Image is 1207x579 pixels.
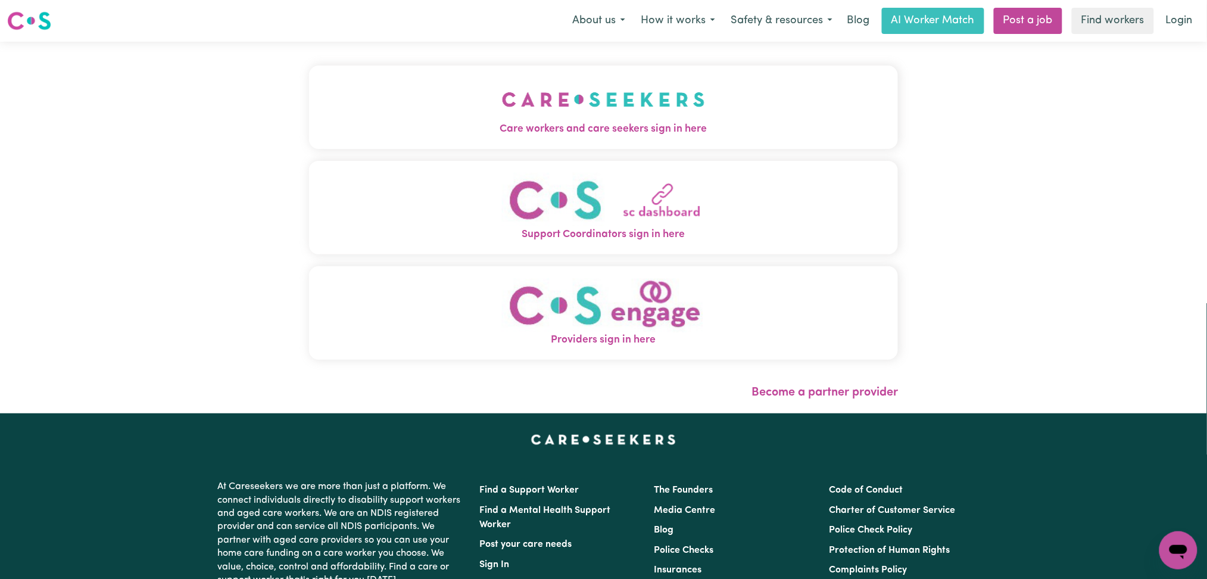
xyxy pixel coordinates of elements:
button: Safety & resources [723,8,840,33]
a: Media Centre [654,506,716,515]
a: Blog [840,8,877,34]
a: Post a job [994,8,1062,34]
a: AI Worker Match [882,8,984,34]
button: Providers sign in here [309,266,899,360]
iframe: Button to launch messaging window [1159,531,1197,569]
a: Blog [654,525,674,535]
a: Careseekers home page [531,435,676,444]
a: Code of Conduct [829,485,903,495]
span: Support Coordinators sign in here [309,227,899,242]
a: The Founders [654,485,713,495]
a: Login [1159,8,1200,34]
img: Careseekers logo [7,10,51,32]
a: Find a Support Worker [480,485,579,495]
span: Providers sign in here [309,332,899,348]
a: Complaints Policy [829,565,907,575]
a: Protection of Human Rights [829,546,950,555]
a: Careseekers logo [7,7,51,35]
a: Police Check Policy [829,525,912,535]
span: Care workers and care seekers sign in here [309,122,899,137]
a: Police Checks [654,546,714,555]
a: Post your care needs [480,540,572,549]
button: How it works [633,8,723,33]
a: Charter of Customer Service [829,506,955,515]
a: Find a Mental Health Support Worker [480,506,611,530]
button: About us [564,8,633,33]
a: Insurances [654,565,702,575]
button: Care workers and care seekers sign in here [309,66,899,149]
a: Find workers [1072,8,1154,34]
a: Sign In [480,560,510,569]
a: Become a partner provider [751,387,898,399]
button: Support Coordinators sign in here [309,161,899,254]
